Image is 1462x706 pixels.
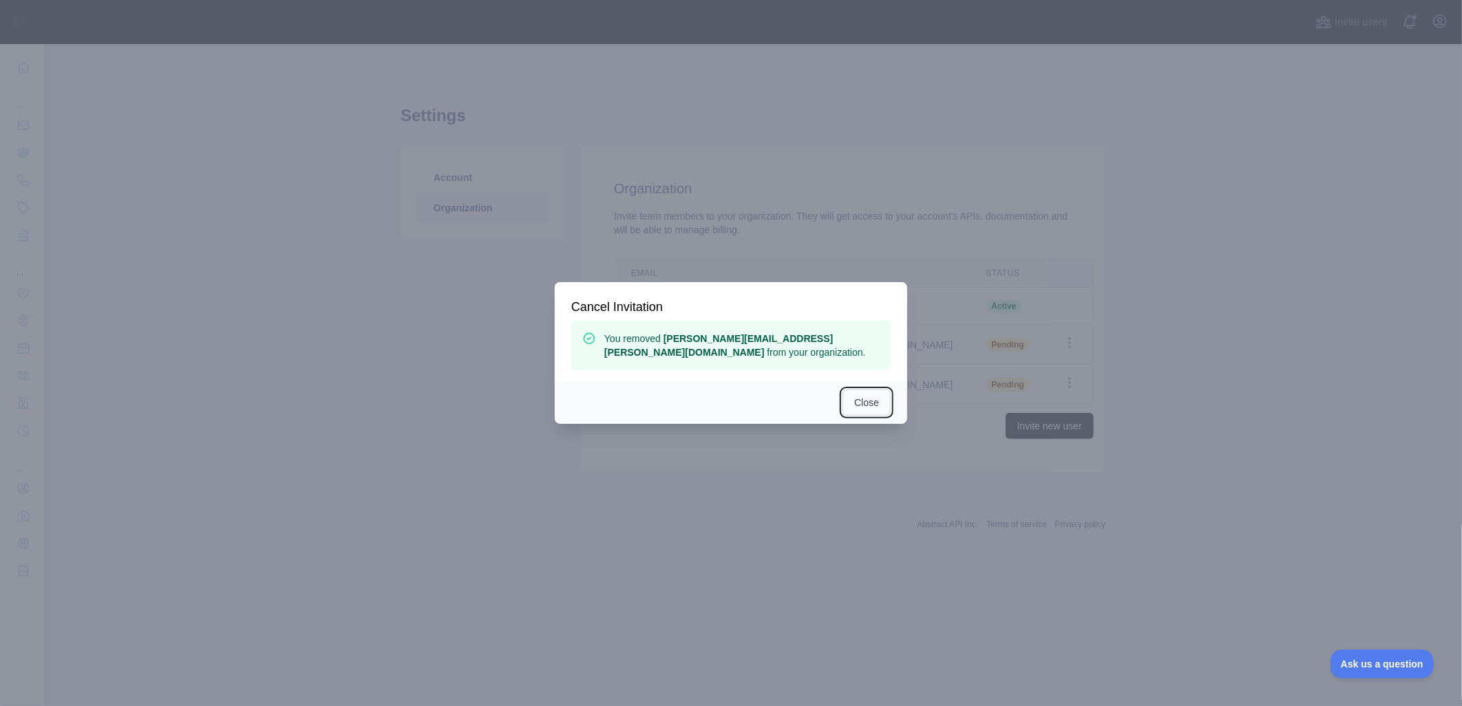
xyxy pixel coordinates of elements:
button: Close [843,389,891,416]
b: [PERSON_NAME][EMAIL_ADDRESS][PERSON_NAME][DOMAIN_NAME] [604,333,833,358]
h3: Cancel Invitation [571,299,891,315]
span: from your organization. [767,347,865,358]
span: You removed [604,333,661,344]
iframe: Toggle Customer Support [1331,650,1434,678]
